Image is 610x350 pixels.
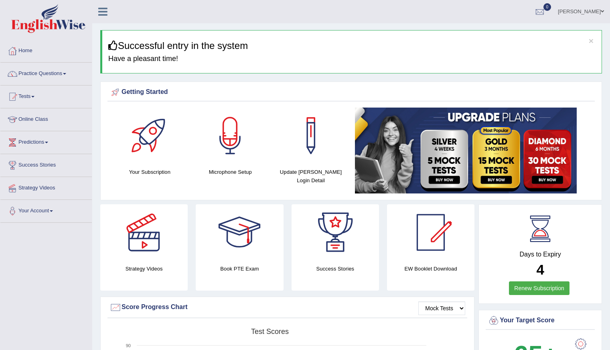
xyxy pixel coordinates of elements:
[0,177,92,197] a: Strategy Videos
[113,168,186,176] h4: Your Subscription
[0,40,92,60] a: Home
[126,343,131,348] text: 90
[589,37,594,45] button: ×
[0,154,92,174] a: Success Stories
[387,265,474,273] h4: EW Booklet Download
[488,315,593,327] div: Your Target Score
[0,85,92,106] a: Tests
[194,168,267,176] h4: Microphone Setup
[251,328,289,336] tspan: Test scores
[543,3,551,11] span: 0
[0,200,92,220] a: Your Account
[108,41,596,51] h3: Successful entry in the system
[109,301,465,313] div: Score Progress Chart
[292,265,379,273] h4: Success Stories
[100,265,188,273] h4: Strategy Videos
[509,281,569,295] a: Renew Subscription
[275,168,347,185] h4: Update [PERSON_NAME] Login Detail
[109,86,593,98] div: Getting Started
[355,108,577,193] img: small5.jpg
[536,262,544,277] b: 4
[0,131,92,151] a: Predictions
[488,251,593,258] h4: Days to Expiry
[0,63,92,83] a: Practice Questions
[0,108,92,128] a: Online Class
[108,55,596,63] h4: Have a pleasant time!
[196,265,283,273] h4: Book PTE Exam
